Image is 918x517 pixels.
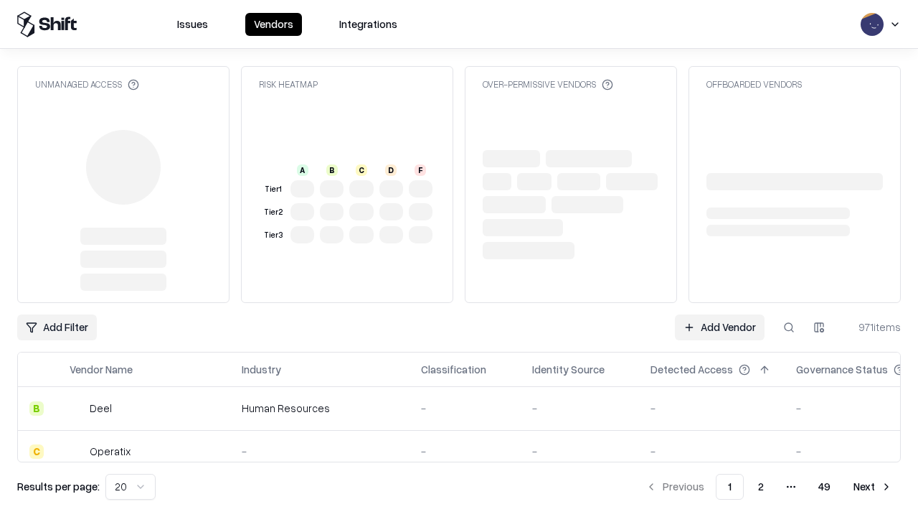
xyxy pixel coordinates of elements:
div: - [421,444,509,459]
div: - [532,444,628,459]
div: D [385,164,397,176]
div: Identity Source [532,362,605,377]
div: Offboarded Vendors [706,78,802,90]
div: Tier 1 [262,183,285,195]
button: Next [845,474,901,500]
div: 971 items [843,320,901,335]
div: Tier 3 [262,229,285,241]
button: Issues [169,13,217,36]
nav: pagination [637,474,901,500]
button: 2 [747,474,775,500]
div: Deel [90,401,112,416]
div: - [242,444,398,459]
div: C [356,164,367,176]
div: C [29,444,44,459]
div: - [650,444,773,459]
div: - [532,401,628,416]
div: Operatix [90,444,131,459]
img: Deel [70,401,84,416]
div: - [650,401,773,416]
button: Add Filter [17,315,97,340]
div: A [297,164,308,176]
div: Human Resources [242,401,398,416]
div: Risk Heatmap [259,78,318,90]
p: Results per page: [17,479,100,494]
div: B [326,164,338,176]
div: Classification [421,362,486,377]
img: Operatix [70,444,84,459]
div: Vendor Name [70,362,133,377]
button: 1 [716,474,744,500]
div: Governance Status [796,362,888,377]
div: Detected Access [650,362,733,377]
a: Add Vendor [675,315,765,340]
div: B [29,401,44,416]
div: Over-Permissive Vendors [483,78,613,90]
div: Tier 2 [262,206,285,218]
button: Integrations [331,13,406,36]
button: 49 [807,474,842,500]
div: Unmanaged Access [35,78,139,90]
button: Vendors [245,13,302,36]
div: F [415,164,426,176]
div: Industry [242,362,281,377]
div: - [421,401,509,416]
